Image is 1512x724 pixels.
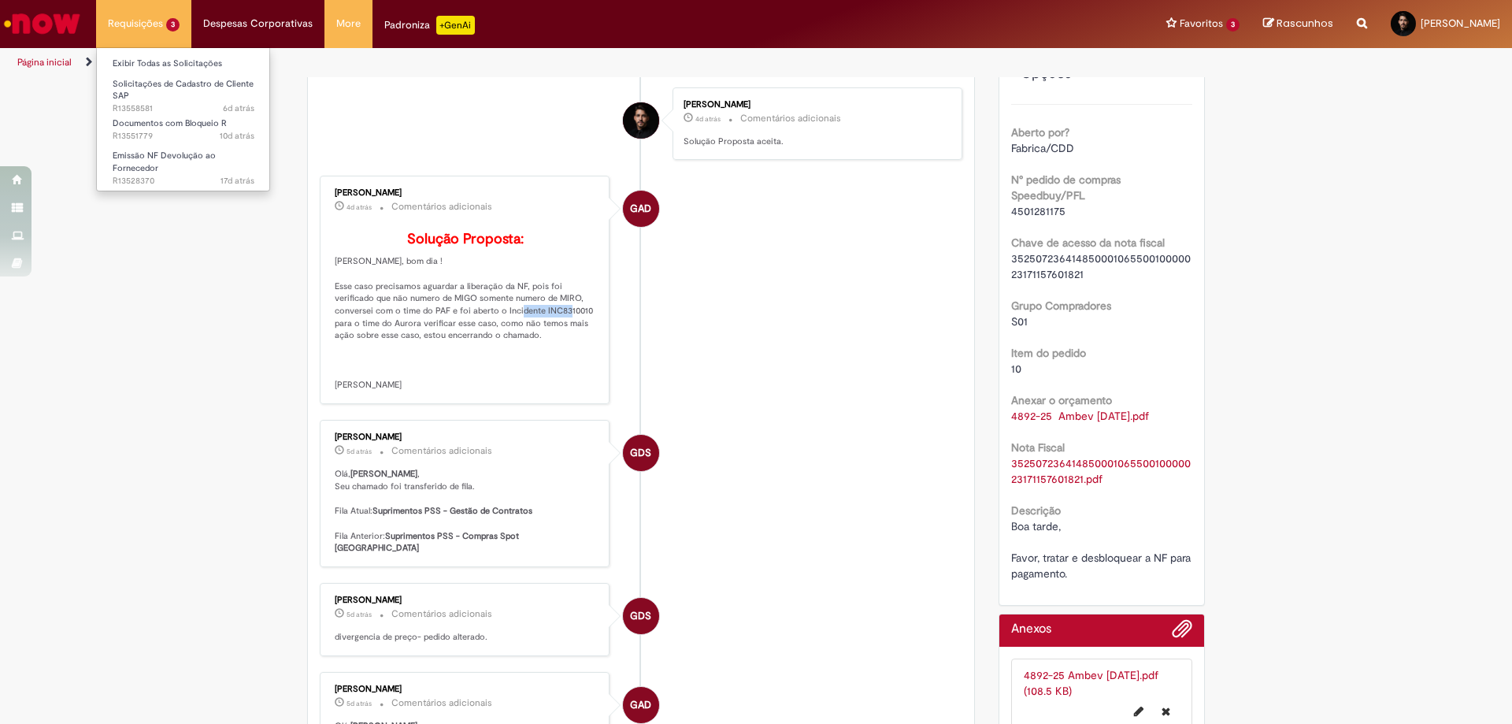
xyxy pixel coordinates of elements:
ul: Trilhas de página [12,48,996,77]
button: Editar nome de arquivo 4892-25 Ambev S.A 11.06.2025.pdf [1125,699,1153,724]
span: Boa tarde, Favor, tratar e desbloquear a NF para pagamento. [1011,519,1194,581]
span: GAD [630,190,651,228]
b: Solução Proposta: [407,230,524,248]
span: GDS [630,434,651,472]
div: Gabriele dos santos cândido [623,598,659,634]
a: Aberto R13551779 : Documentos com Bloqueio R [97,115,270,144]
div: [PERSON_NAME] [335,188,597,198]
span: 4d atrás [346,202,372,212]
span: Documentos com Bloqueio R [113,117,227,129]
b: Chave de acesso da nota fiscal [1011,236,1165,250]
span: R13528370 [113,175,254,187]
p: +GenAi [436,16,475,35]
div: Padroniza [384,16,475,35]
time: 19/09/2025 16:52:00 [220,130,254,142]
span: R13551779 [113,130,254,143]
b: Grupo Compradores [1011,299,1111,313]
b: Suprimentos PSS - Compras Spot [GEOGRAPHIC_DATA] [335,530,521,555]
span: Requisições [108,16,163,32]
b: Descrição [1011,503,1061,518]
div: [PERSON_NAME] [684,100,946,110]
span: 3 [166,18,180,32]
b: N° pedido de compras Speedbuy/PFL [1011,173,1121,202]
a: Exibir Todas as Solicitações [97,55,270,72]
a: Aberto R13528370 : Emissão NF Devolução ao Fornecedor [97,147,270,181]
button: Excluir 4892-25 Ambev S.A 11.06.2025.pdf [1152,699,1180,724]
span: [PERSON_NAME] [1421,17,1500,30]
a: Página inicial [17,56,72,69]
span: 3 [1226,18,1240,32]
time: 23/09/2025 11:27:55 [223,102,254,114]
b: Item do pedido [1011,346,1086,360]
a: 4892-25 Ambev [DATE].pdf (108.5 KB) [1024,668,1158,698]
span: GDS [630,597,651,635]
span: 17d atrás [220,175,254,187]
span: 35250723641485000106550010000023171157601821 [1011,251,1191,281]
p: [PERSON_NAME], bom dia ! Esse caso precisamos aguardar a liberação da NF, pois foi verificado que... [335,232,597,392]
button: Adicionar anexos [1172,618,1192,647]
small: Comentários adicionais [391,444,492,458]
time: 25/09/2025 12:10:17 [695,114,721,124]
small: Comentários adicionais [740,112,841,125]
p: divergencia de preço- pedido alterado. [335,631,597,644]
ul: Requisições [96,47,270,191]
b: Aberto por? [1011,125,1069,139]
span: 5d atrás [346,610,372,619]
time: 12/09/2025 15:47:55 [220,175,254,187]
div: [PERSON_NAME] [335,433,597,442]
b: [PERSON_NAME] [350,468,417,480]
span: Despesas Corporativas [203,16,313,32]
img: ServiceNow [2,8,83,39]
p: Olá, , Seu chamado foi transferido de fila. Fila Atual: Fila Anterior: [335,468,597,555]
a: Aberto R13558581 : Solicitações de Cadastro de Cliente SAP [97,76,270,110]
a: Download de 4892-25 Ambev S.A 11.06.2025.pdf [1011,409,1149,423]
time: 25/09/2025 10:23:45 [346,699,372,708]
b: Anexar o orçamento [1011,393,1112,407]
span: More [336,16,361,32]
span: GAD [630,686,651,724]
div: Gabriela Alves De Souza [623,191,659,227]
span: 10 [1011,362,1021,376]
small: Comentários adicionais [391,696,492,710]
span: S01 [1011,314,1028,329]
span: 5d atrás [346,699,372,708]
div: Pedro Lucas Braga Gomes [623,102,659,139]
span: 6d atrás [223,102,254,114]
span: R13558581 [113,102,254,115]
span: Favoritos [1180,16,1223,32]
span: 4d atrás [695,114,721,124]
span: 5d atrás [346,447,372,456]
span: Fabrica/CDD [1011,141,1074,155]
div: [PERSON_NAME] [335,596,597,605]
a: Download de 35250723641485000106550010000023171157601821.pdf [1011,456,1191,486]
span: Emissão NF Devolução ao Fornecedor [113,150,216,174]
b: Nota Fiscal [1011,440,1065,455]
a: Rascunhos [1263,17,1333,32]
h2: Anexos [1011,622,1051,637]
time: 25/09/2025 10:25:18 [346,447,372,456]
b: Suprimentos PSS - Gestão de Contratos [372,505,532,517]
p: Solução Proposta aceita. [684,136,946,148]
small: Comentários adicionais [391,200,492,213]
div: Gabriele dos santos cândido [623,435,659,471]
time: 25/09/2025 10:25:06 [346,610,372,619]
span: 10d atrás [220,130,254,142]
span: 4501281175 [1011,204,1065,218]
span: Rascunhos [1277,16,1333,31]
div: Gabriela Alves De Souza [623,687,659,723]
span: Solicitações de Cadastro de Cliente SAP [113,78,254,102]
small: Comentários adicionais [391,607,492,621]
div: [PERSON_NAME] [335,685,597,694]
